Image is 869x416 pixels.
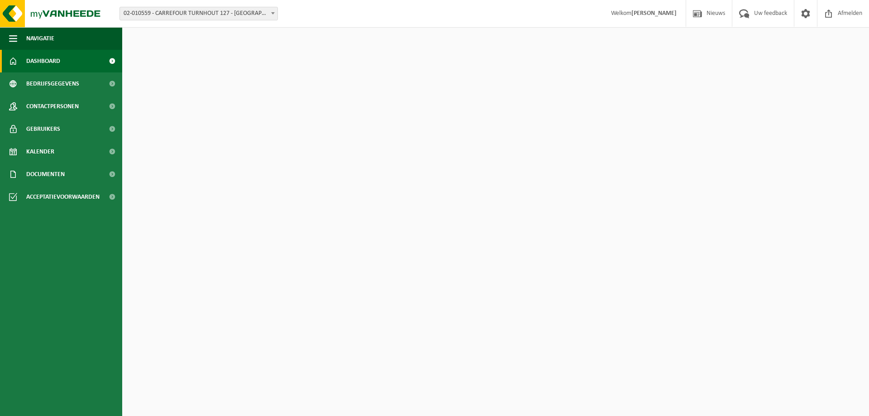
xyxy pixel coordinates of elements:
[26,163,65,186] span: Documenten
[26,186,100,208] span: Acceptatievoorwaarden
[631,10,677,17] strong: [PERSON_NAME]
[26,27,54,50] span: Navigatie
[120,7,277,20] span: 02-010559 - CARREFOUR TURNHOUT 127 - TURNHOUT
[26,95,79,118] span: Contactpersonen
[26,118,60,140] span: Gebruikers
[26,140,54,163] span: Kalender
[26,72,79,95] span: Bedrijfsgegevens
[26,50,60,72] span: Dashboard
